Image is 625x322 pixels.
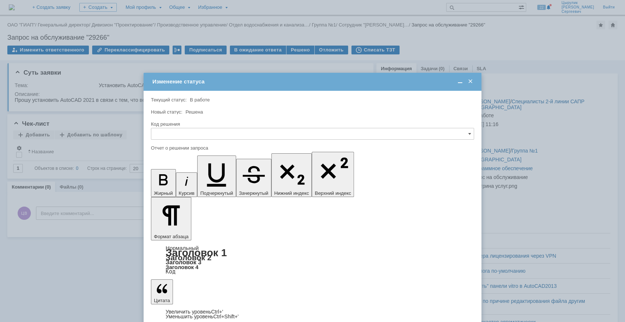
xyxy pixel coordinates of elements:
[151,109,183,115] label: Новый статус:
[190,97,210,103] span: В работе
[151,122,473,126] div: Код решения
[151,279,173,304] button: Цитата
[179,190,195,196] span: Курсив
[154,234,188,239] span: Формат абзаца
[151,146,473,150] div: Отчет о решении запроса
[315,190,351,196] span: Верхний индекс
[239,190,268,196] span: Зачеркнутый
[456,78,464,85] span: Свернуть (Ctrl + M)
[200,190,233,196] span: Подчеркнутый
[151,97,187,103] label: Текущий статус:
[166,314,239,319] a: Decrease
[197,155,236,197] button: Подчеркнутый
[166,245,199,251] a: Нормальный
[154,298,170,303] span: Цитата
[166,264,198,270] a: Заголовок 4
[151,197,191,240] button: Формат абзаца
[467,78,474,85] span: Закрыть
[213,314,239,319] span: Ctrl+Shift+'
[274,190,309,196] span: Нижний индекс
[211,309,223,315] span: Ctrl+'
[151,310,474,319] div: Цитата
[154,190,173,196] span: Жирный
[271,153,312,197] button: Нижний индекс
[166,253,212,262] a: Заголовок 2
[176,172,198,197] button: Курсив
[166,247,227,258] a: Заголовок 1
[166,309,223,315] a: Increase
[166,268,176,275] a: Код
[236,159,271,197] button: Зачеркнутый
[151,246,474,274] div: Формат абзаца
[151,169,176,197] button: Жирный
[166,259,201,265] a: Заголовок 3
[312,152,354,197] button: Верхний индекс
[152,78,474,85] div: Изменение статуса
[185,109,203,115] span: Решена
